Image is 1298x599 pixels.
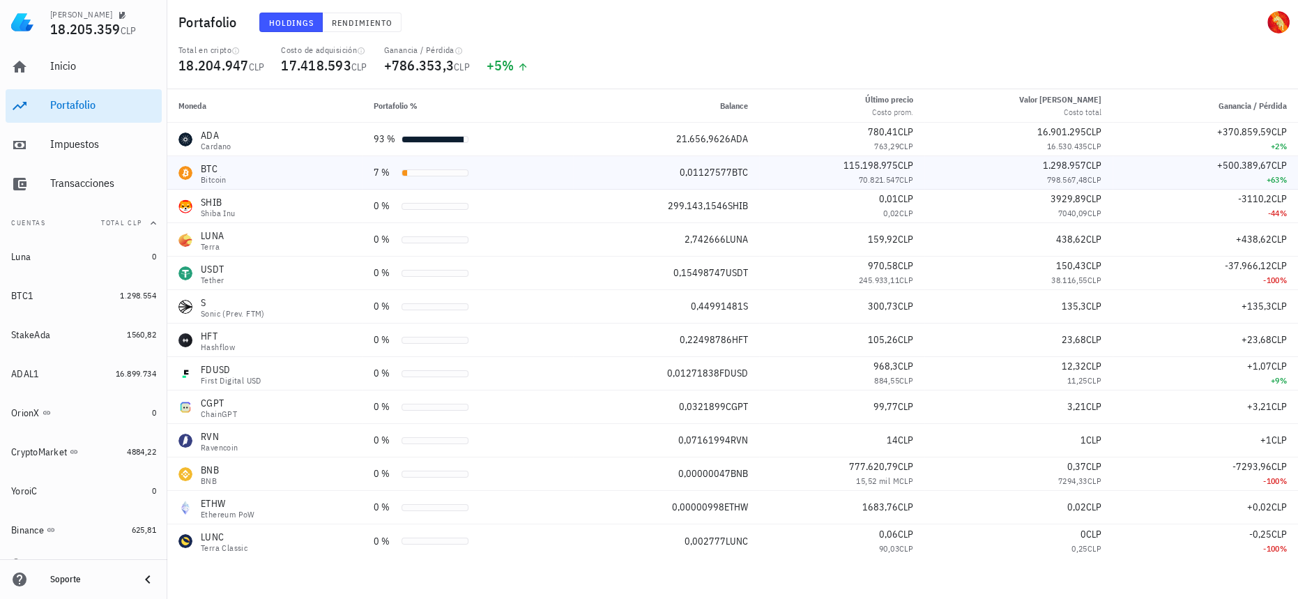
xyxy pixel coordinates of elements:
div: -44 [1124,206,1287,220]
span: +23,68 [1242,333,1272,346]
span: LUNA [726,233,748,245]
div: Bitcoin [201,176,227,184]
div: 7 % [374,165,396,180]
span: CLP [898,501,913,513]
span: CLP [1272,360,1287,372]
span: CLP [899,174,913,185]
a: BTC1 1.298.554 [6,279,162,312]
button: agregar cuenta [8,555,94,569]
div: CryptoMarket [11,446,67,458]
span: CLP [1086,192,1101,205]
span: 3,21 [1067,400,1086,413]
div: -100 [1124,273,1287,287]
span: CLP [351,61,367,73]
span: Balance [720,100,748,111]
span: +3,21 [1247,400,1272,413]
span: 0,44991481 [691,300,743,312]
div: Total en cripto [178,45,264,56]
span: 0 [152,251,156,261]
span: CLP [1272,400,1287,413]
a: Inicio [6,50,162,84]
span: CLP [898,233,913,245]
span: CLP [1086,434,1101,446]
span: RVN [731,434,748,446]
span: CLP [899,208,913,218]
span: CLP [898,300,913,312]
span: % [1280,543,1287,554]
div: Ethereum PoW [201,510,255,519]
div: First Digital USD [201,377,261,385]
div: ChainGPT [201,410,237,418]
div: 93 % [374,132,396,146]
span: BNB [731,467,748,480]
span: 115.198.975 [843,159,898,172]
span: Total CLP [101,218,142,227]
div: Shiba Inu [201,209,236,218]
span: 884,55 [874,375,899,386]
span: -37.966,12 [1225,259,1272,272]
span: CLP [1086,528,1101,540]
span: +1 [1260,434,1272,446]
h1: Portafolio [178,11,243,33]
div: ETHW-icon [178,501,192,515]
div: 0 % [374,232,396,247]
span: 0,15498747 [673,266,726,279]
div: USDT-icon [178,266,192,280]
img: LedgiFi [11,11,33,33]
button: CuentasTotal CLP [6,206,162,240]
span: 0,01127577 [680,166,732,179]
span: CLP [1086,460,1101,473]
a: ADAL1 16.899.734 [6,357,162,391]
span: 21.656,9626 [676,132,731,145]
th: Ganancia / Pérdida: Sin ordenar. Pulse para ordenar de forma ascendente. [1113,89,1298,123]
span: 0,22498786 [680,333,732,346]
div: [PERSON_NAME] [50,9,112,20]
div: LUNC-icon [178,534,192,548]
span: 16.901.295 [1037,126,1086,138]
span: CLP [249,61,265,73]
span: CLP [454,61,470,73]
div: 0 % [374,500,396,515]
div: 0 % [374,467,396,481]
span: CLP [1086,501,1101,513]
span: CLP [1087,174,1101,185]
span: 18.204.947 [178,56,249,75]
div: BNB [201,477,219,485]
div: ADA-icon [178,132,192,146]
div: CGPT-icon [178,400,192,414]
div: ADAL1 [11,368,39,380]
span: CLP [1087,208,1101,218]
span: 2,742666 [685,233,726,245]
span: CLP [898,360,913,372]
span: -0,25 [1249,528,1272,540]
div: FDUSD-icon [178,367,192,381]
span: 14 [887,434,898,446]
span: 150,43 [1056,259,1086,272]
span: 135,3 [1062,300,1086,312]
span: CLP [898,460,913,473]
span: CLP [898,126,913,138]
span: CLP [899,476,913,486]
span: CLP [1272,460,1287,473]
div: Costo prom. [865,106,913,119]
span: % [1280,141,1287,151]
span: CLP [1086,360,1101,372]
span: 4884,22 [127,446,156,457]
span: ETHW [724,501,748,513]
span: % [1280,476,1287,486]
span: 625,81 [132,524,156,535]
span: CLP [1087,275,1101,285]
span: CLP [1086,400,1101,413]
span: CLP [898,434,913,446]
span: CLP [899,543,913,554]
div: BNB [201,463,219,477]
div: Ganancia / Pérdida [384,45,470,56]
span: CLP [1272,501,1287,513]
span: USDT [726,266,748,279]
div: Costo de adquisición [281,45,367,56]
span: % [1280,174,1287,185]
div: LUNC [201,530,247,544]
a: Impuestos [6,128,162,162]
span: 0 [152,485,156,496]
div: HFT [201,329,235,343]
